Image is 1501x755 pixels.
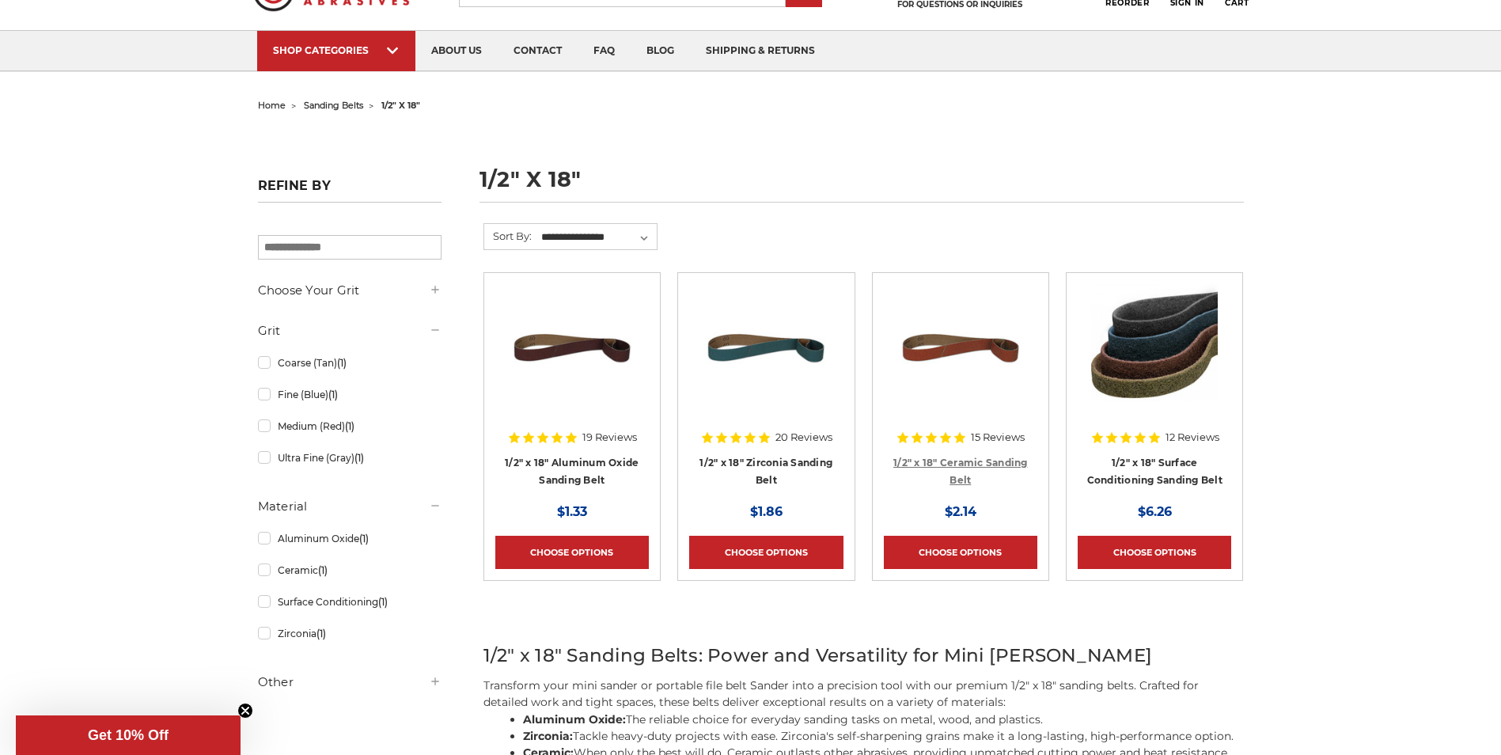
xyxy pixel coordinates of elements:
span: (1) [318,564,328,576]
h5: Grit [258,321,442,340]
a: Surface Conditioning [258,588,442,616]
a: 1/2" x 18" Ceramic Sanding Belt [893,457,1028,487]
h5: Choose Your Grit [258,281,442,300]
button: Close teaser [237,703,253,719]
a: 1/2" x 18" Surface Conditioning Sanding Belt [1087,457,1222,487]
a: 1/2" x 18" Zirconia File Belt [689,284,843,438]
a: Ceramic [258,556,442,584]
span: 20 Reviews [775,432,832,442]
img: Surface Conditioning Sanding Belts [1091,284,1218,411]
strong: Aluminum Oxide: [523,712,626,727]
a: 1/2" x 18" Aluminum Oxide File Belt [495,284,649,438]
span: (1) [328,389,338,400]
div: SHOP CATEGORIES [273,44,400,56]
span: $1.33 [557,504,587,519]
h2: 1/2" x 18" Sanding Belts: Power and Versatility for Mini [PERSON_NAME] [483,642,1244,670]
label: Sort By: [484,224,532,248]
a: blog [631,31,690,71]
h5: Refine by [258,178,442,203]
li: The reliable choice for everyday sanding tasks on metal, wood, and plastics. [523,711,1244,728]
h1: 1/2" x 18" [479,169,1244,203]
span: (1) [345,420,354,432]
a: home [258,100,286,111]
a: Zirconia [258,620,442,647]
a: Choose Options [1078,536,1231,569]
a: Aluminum Oxide [258,525,442,552]
span: Get 10% Off [88,727,169,743]
span: 15 Reviews [971,432,1025,442]
a: Choose Options [689,536,843,569]
h5: Material [258,497,442,516]
a: Surface Conditioning Sanding Belts [1078,284,1231,438]
a: Fine (Blue) [258,381,442,408]
a: faq [578,31,631,71]
span: (1) [337,357,347,369]
a: Choose Options [495,536,649,569]
span: (1) [378,596,388,608]
span: $6.26 [1138,504,1172,519]
span: 12 Reviews [1166,432,1219,442]
a: about us [415,31,498,71]
span: (1) [359,533,369,544]
h5: Other [258,673,442,692]
p: Transform your mini sander or portable file belt Sander into a precision tool with our premium 1/... [483,677,1244,711]
img: 1/2" x 18" Zirconia File Belt [703,284,829,411]
a: 1/2" x 18" Ceramic File Belt [884,284,1037,438]
a: 1/2" x 18" Aluminum Oxide Sanding Belt [505,457,639,487]
span: $1.86 [750,504,783,519]
a: Medium (Red) [258,412,442,440]
a: Ultra Fine (Gray) [258,444,442,472]
li: Tackle heavy-duty projects with ease. Zirconia's self-sharpening grains make it a long-lasting, h... [523,728,1244,745]
a: Coarse (Tan) [258,349,442,377]
a: 1/2" x 18" Zirconia Sanding Belt [699,457,832,487]
select: Sort By: [539,226,657,249]
span: 1/2" x 18" [381,100,420,111]
span: 19 Reviews [582,432,637,442]
span: (1) [316,628,326,639]
a: Choose Options [884,536,1037,569]
div: Get 10% OffClose teaser [16,715,241,755]
span: $2.14 [945,504,976,519]
a: sanding belts [304,100,363,111]
img: 1/2" x 18" Aluminum Oxide File Belt [509,284,635,411]
strong: Zirconia: [523,729,573,743]
span: (1) [354,452,364,464]
a: contact [498,31,578,71]
img: 1/2" x 18" Ceramic File Belt [897,284,1024,411]
a: shipping & returns [690,31,831,71]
